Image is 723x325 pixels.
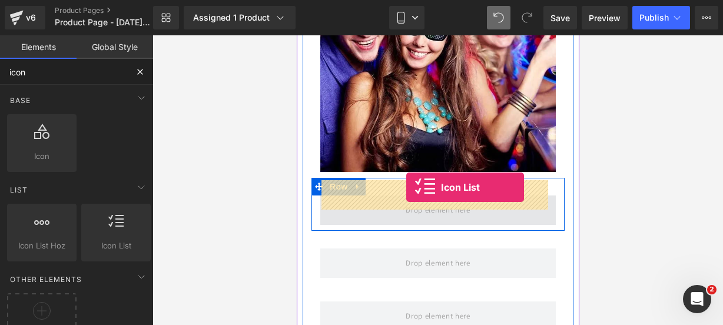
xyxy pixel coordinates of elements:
span: Base [9,95,32,106]
a: Expand / Collapse [54,142,69,160]
a: New Library [153,6,179,29]
span: Preview [589,12,621,24]
div: v6 [24,10,38,25]
span: Icon List [85,240,147,252]
span: Product Page - [DATE] 19:35:04 [55,18,150,27]
span: 2 [707,285,717,294]
button: More [695,6,718,29]
span: List [9,184,29,195]
span: Publish [639,13,669,22]
button: Publish [632,6,690,29]
iframe: Intercom live chat [683,285,711,313]
button: Redo [515,6,539,29]
a: v6 [5,6,45,29]
button: Undo [487,6,510,29]
span: Icon [11,150,73,162]
span: Save [550,12,570,24]
span: Other Elements [9,274,83,285]
a: Preview [582,6,628,29]
a: Product Pages [55,6,173,15]
span: Row [30,142,54,160]
a: Global Style [77,35,153,59]
span: Icon List Hoz [11,240,73,252]
div: Assigned 1 Product [193,12,286,24]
